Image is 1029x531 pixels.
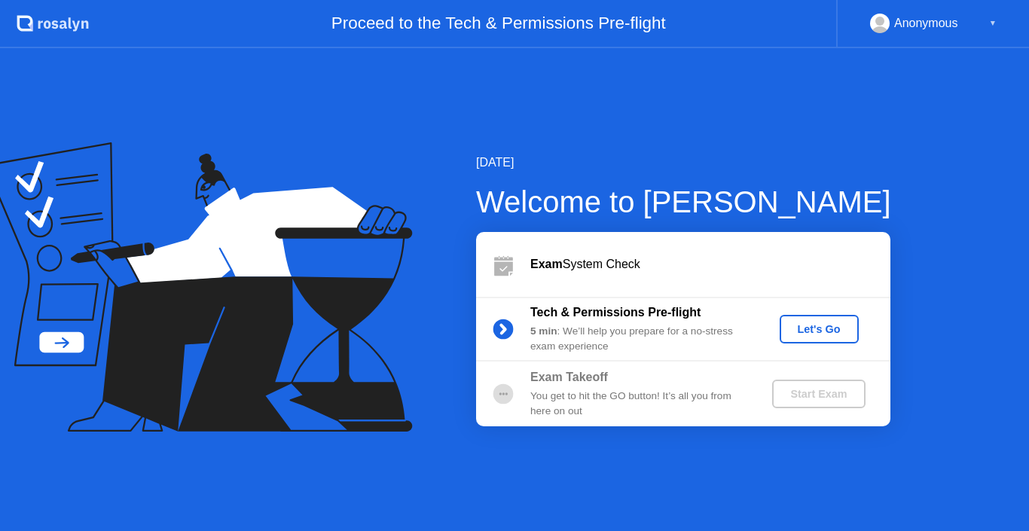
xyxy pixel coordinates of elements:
[786,323,853,335] div: Let's Go
[476,179,891,224] div: Welcome to [PERSON_NAME]
[989,14,997,33] div: ▼
[530,371,608,383] b: Exam Takeoff
[778,388,859,400] div: Start Exam
[530,324,747,355] div: : We’ll help you prepare for a no-stress exam experience
[530,255,890,273] div: System Check
[530,306,701,319] b: Tech & Permissions Pre-flight
[476,154,891,172] div: [DATE]
[530,389,747,420] div: You get to hit the GO button! It’s all you from here on out
[772,380,865,408] button: Start Exam
[530,258,563,270] b: Exam
[530,325,557,337] b: 5 min
[780,315,859,343] button: Let's Go
[894,14,958,33] div: Anonymous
